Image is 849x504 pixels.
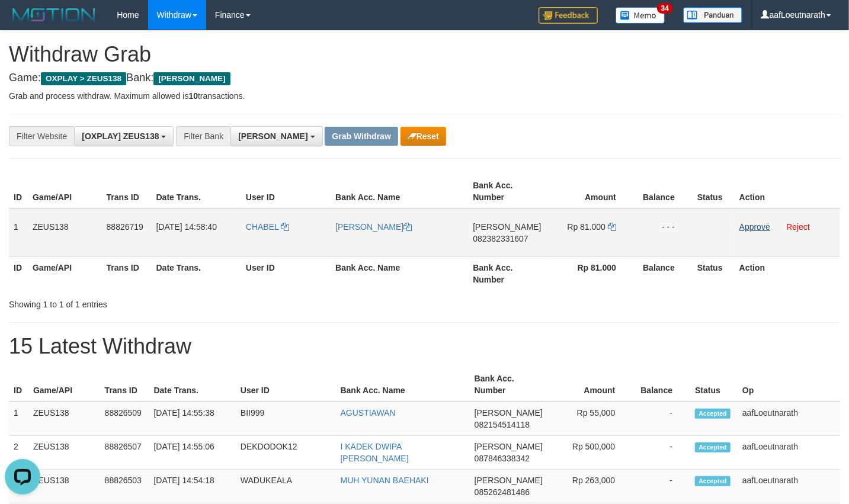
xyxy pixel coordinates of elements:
[341,442,409,463] a: I KADEK DWIPA [PERSON_NAME]
[786,222,810,232] a: Reject
[230,126,322,146] button: [PERSON_NAME]
[9,72,840,84] h4: Game: Bank:
[9,6,99,24] img: MOTION_logo.png
[341,408,396,418] a: AGUSTIAWAN
[9,335,840,358] h1: 15 Latest Withdraw
[9,90,840,102] p: Grab and process withdraw. Maximum allowed is transactions.
[100,402,149,436] td: 88826509
[241,175,331,208] th: User ID
[475,442,543,451] span: [PERSON_NAME]
[336,368,470,402] th: Bank Acc. Name
[335,222,412,232] a: [PERSON_NAME]
[470,368,547,402] th: Bank Acc. Number
[153,72,230,85] span: [PERSON_NAME]
[735,175,840,208] th: Action
[102,175,152,208] th: Trans ID
[9,175,28,208] th: ID
[473,234,528,243] span: Copy 082382331607 to clipboard
[539,7,598,24] img: Feedback.jpg
[468,256,546,290] th: Bank Acc. Number
[547,368,633,402] th: Amount
[475,420,530,429] span: Copy 082154514118 to clipboard
[152,175,241,208] th: Date Trans.
[568,222,606,232] span: Rp 81.000
[547,436,633,470] td: Rp 500,000
[9,126,74,146] div: Filter Website
[188,91,198,101] strong: 10
[738,402,840,436] td: aafLoeutnarath
[28,402,100,436] td: ZEUS138
[82,131,159,141] span: [OXPLAY] ZEUS138
[236,436,336,470] td: DEKDODOK12
[28,175,102,208] th: Game/API
[100,470,149,503] td: 88826503
[633,470,690,503] td: -
[739,222,770,232] a: Approve
[475,487,530,497] span: Copy 085262481486 to clipboard
[401,127,446,146] button: Reset
[241,256,331,290] th: User ID
[9,256,28,290] th: ID
[634,256,693,290] th: Balance
[341,476,429,485] a: MUH YUNAN BAEHAKI
[475,454,530,463] span: Copy 087846338342 to clipboard
[735,256,840,290] th: Action
[546,175,635,208] th: Amount
[149,368,235,402] th: Date Trans.
[683,7,742,23] img: panduan.png
[693,256,735,290] th: Status
[690,368,738,402] th: Status
[9,368,28,402] th: ID
[473,222,541,232] span: [PERSON_NAME]
[102,256,152,290] th: Trans ID
[634,175,693,208] th: Balance
[74,126,174,146] button: [OXPLAY] ZEUS138
[149,470,235,503] td: [DATE] 14:54:18
[546,256,635,290] th: Rp 81.000
[5,5,40,40] button: Open LiveChat chat widget
[28,256,102,290] th: Game/API
[634,208,693,257] td: - - -
[28,470,100,503] td: ZEUS138
[236,402,336,436] td: BII999
[28,368,100,402] th: Game/API
[28,208,102,257] td: ZEUS138
[738,436,840,470] td: aafLoeutnarath
[149,436,235,470] td: [DATE] 14:55:06
[236,368,336,402] th: User ID
[107,222,143,232] span: 88826719
[331,256,468,290] th: Bank Acc. Name
[547,470,633,503] td: Rp 263,000
[100,368,149,402] th: Trans ID
[475,476,543,485] span: [PERSON_NAME]
[176,126,230,146] div: Filter Bank
[238,131,307,141] span: [PERSON_NAME]
[695,476,731,486] span: Accepted
[9,436,28,470] td: 2
[246,222,289,232] a: CHABEL
[28,436,100,470] td: ZEUS138
[608,222,616,232] a: Copy 81000 to clipboard
[738,368,840,402] th: Op
[9,208,28,257] td: 1
[149,402,235,436] td: [DATE] 14:55:38
[633,402,690,436] td: -
[695,442,731,452] span: Accepted
[633,436,690,470] td: -
[236,470,336,503] td: WADUKEALA
[325,127,398,146] button: Grab Withdraw
[738,470,840,503] td: aafLoeutnarath
[152,256,241,290] th: Date Trans.
[100,436,149,470] td: 88826507
[156,222,217,232] span: [DATE] 14:58:40
[41,72,126,85] span: OXPLAY > ZEUS138
[695,409,731,419] span: Accepted
[246,222,279,232] span: CHABEL
[657,3,673,14] span: 34
[9,294,345,310] div: Showing 1 to 1 of 1 entries
[633,368,690,402] th: Balance
[616,7,665,24] img: Button%20Memo.svg
[693,175,735,208] th: Status
[468,175,546,208] th: Bank Acc. Number
[475,408,543,418] span: [PERSON_NAME]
